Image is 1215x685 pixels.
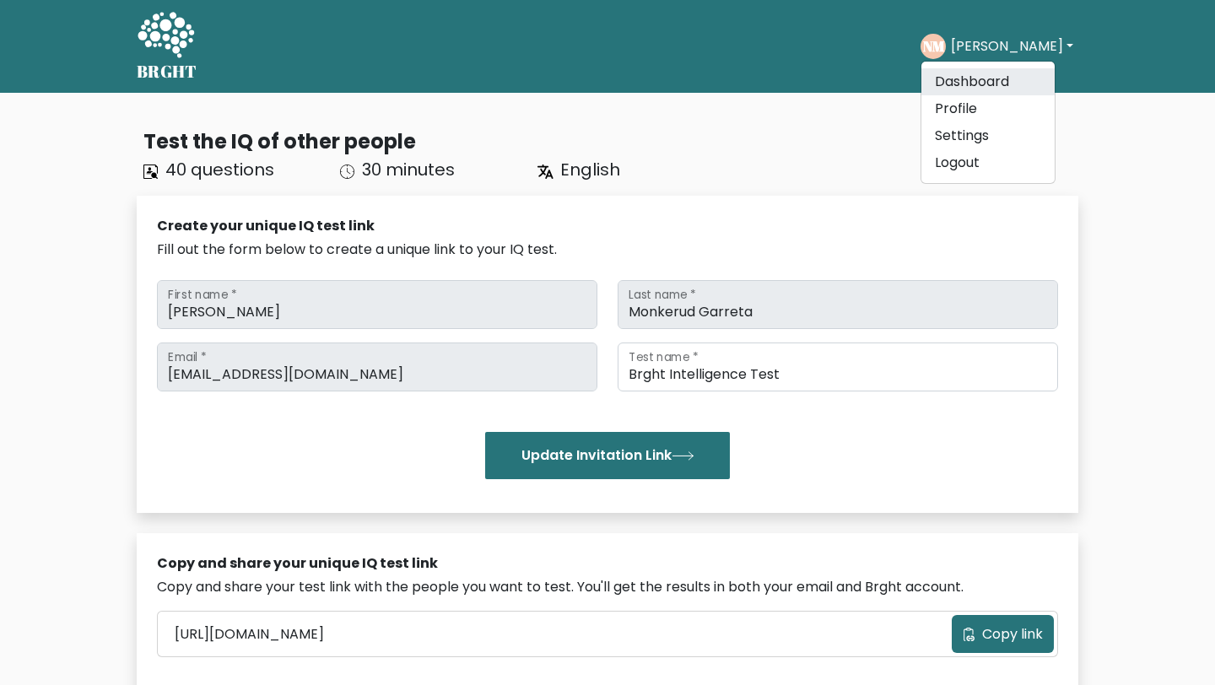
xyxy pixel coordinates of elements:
[157,240,1058,260] div: Fill out the form below to create a unique link to your IQ test.
[921,122,1055,149] a: Settings
[143,127,1078,157] div: Test the IQ of other people
[560,158,620,181] span: English
[922,36,944,56] text: NM
[165,158,274,181] span: 40 questions
[921,68,1055,95] a: Dashboard
[137,62,197,82] h5: BRGHT
[921,149,1055,176] a: Logout
[157,216,1058,236] div: Create your unique IQ test link
[952,615,1054,653] button: Copy link
[157,280,597,329] input: First name
[618,280,1058,329] input: Last name
[137,7,197,86] a: BRGHT
[157,577,1058,597] div: Copy and share your test link with the people you want to test. You'll get the results in both yo...
[982,624,1043,645] span: Copy link
[921,95,1055,122] a: Profile
[946,35,1078,57] button: [PERSON_NAME]
[362,158,455,181] span: 30 minutes
[157,553,1058,574] div: Copy and share your unique IQ test link
[618,342,1058,391] input: Test name
[157,342,597,391] input: Email
[485,432,730,479] button: Update Invitation Link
